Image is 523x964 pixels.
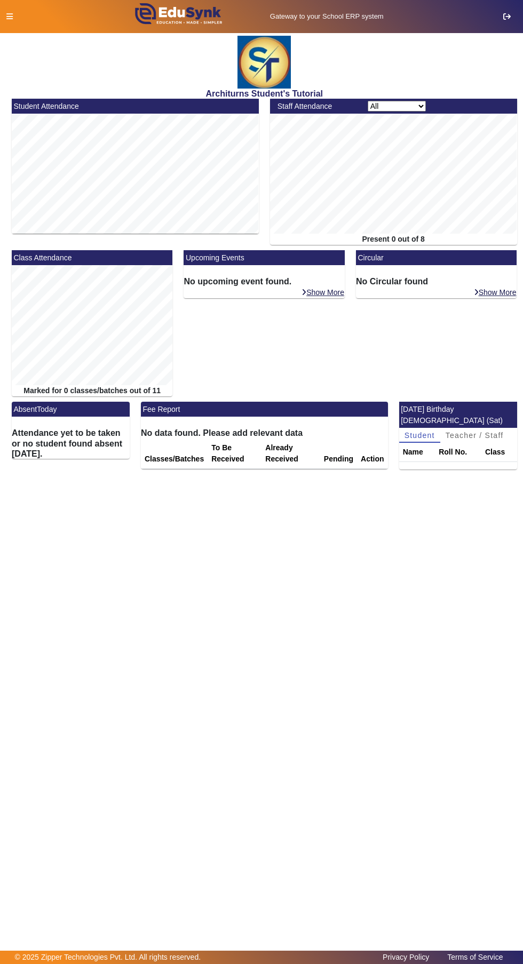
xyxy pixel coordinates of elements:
[15,952,201,963] p: © 2025 Zipper Technologies Pvt. Ltd. All rights reserved.
[141,428,388,438] h6: No data found. Please add relevant data
[272,101,362,112] div: Staff Attendance
[12,428,130,459] h6: Attendance yet to be taken or no student found absent [DATE].
[481,443,517,462] th: Class
[270,234,517,245] div: Present 0 out of 8
[399,402,517,428] mat-card-header: [DATE] Birthday [DEMOGRAPHIC_DATA] (Sat)
[184,250,344,265] mat-card-header: Upcoming Events
[6,89,523,99] h2: Architurns Student's Tutorial
[442,950,508,964] a: Terms of Service
[446,432,504,439] span: Teacher / Staff
[301,288,345,297] a: Show More
[12,99,259,114] mat-card-header: Student Attendance
[435,443,481,462] th: Roll No.
[405,432,435,439] span: Student
[356,250,517,265] mat-card-header: Circular
[356,276,517,286] h6: No Circular found
[473,288,517,297] a: Show More
[245,12,408,21] h5: Gateway to your School ERP system
[12,385,172,396] div: Marked for 0 classes/batches out of 11
[12,250,172,265] mat-card-header: Class Attendance
[320,439,357,469] th: Pending
[261,439,320,469] th: Already Received
[12,402,130,417] mat-card-header: AbsentToday
[184,276,344,286] h6: No upcoming event found.
[237,36,291,89] img: 6b1c6935-413c-4752-84b3-62a097a5a1dd
[399,443,435,462] th: Name
[141,439,208,469] th: Classes/Batches
[357,439,388,469] th: Action
[208,439,261,469] th: To Be Received
[141,402,388,417] mat-card-header: Fee Report
[377,950,434,964] a: Privacy Policy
